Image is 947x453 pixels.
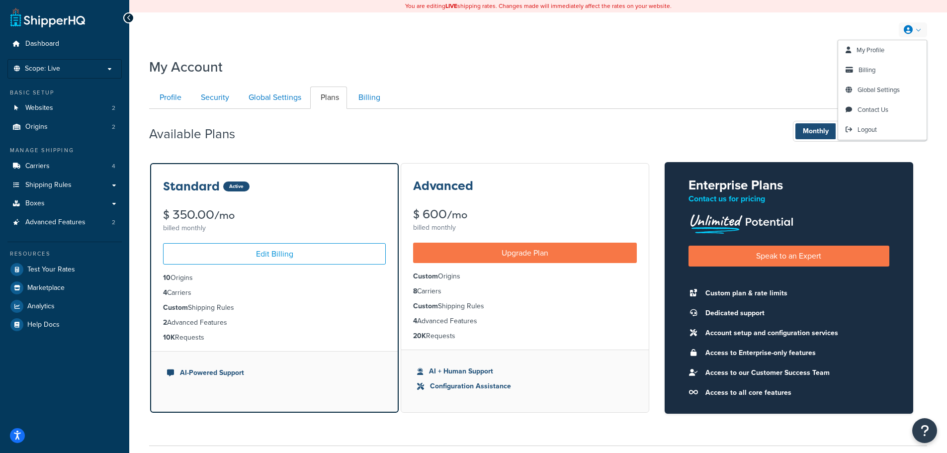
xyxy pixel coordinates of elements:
[700,306,838,320] li: Dedicated support
[7,297,122,315] a: Analytics
[700,366,838,380] li: Access to our Customer Success Team
[445,1,457,10] b: LIVE
[7,99,122,117] a: Websites 2
[417,381,633,392] li: Configuration Assistance
[348,87,388,109] a: Billing
[310,87,347,109] a: Plans
[417,366,633,377] li: AI + Human Support
[413,316,417,326] strong: 4
[7,146,122,155] div: Manage Shipping
[413,208,637,221] div: $ 600
[25,181,72,189] span: Shipping Rules
[413,271,637,282] li: Origins
[7,213,122,232] a: Advanced Features 2
[838,100,927,120] a: Contact Us
[413,301,637,312] li: Shipping Rules
[413,316,637,327] li: Advanced Features
[7,89,122,97] div: Basic Setup
[163,209,386,221] div: $ 350.00
[858,125,877,134] span: Logout
[413,286,417,296] strong: 8
[858,85,900,94] span: Global Settings
[700,346,838,360] li: Access to Enterprise-only features
[25,199,45,208] span: Boxes
[7,157,122,176] a: Carriers 4
[413,221,637,235] div: billed monthly
[859,65,875,75] span: Billing
[149,87,189,109] a: Profile
[112,218,115,227] span: 2
[7,213,122,232] li: Advanced Features
[7,176,122,194] li: Shipping Rules
[167,367,382,378] li: AI-Powered Support
[7,250,122,258] div: Resources
[112,104,115,112] span: 2
[25,162,50,171] span: Carriers
[163,332,175,343] strong: 10K
[27,266,75,274] span: Test Your Rates
[25,40,59,48] span: Dashboard
[858,105,888,114] span: Contact Us
[163,332,386,343] li: Requests
[163,287,167,298] strong: 4
[112,162,115,171] span: 4
[413,271,438,281] strong: Custom
[413,180,473,192] h3: Advanced
[7,35,122,53] a: Dashboard
[7,99,122,117] li: Websites
[190,87,237,109] a: Security
[163,221,386,235] div: billed monthly
[163,272,171,283] strong: 10
[27,321,60,329] span: Help Docs
[25,218,86,227] span: Advanced Features
[25,123,48,131] span: Origins
[7,316,122,334] a: Help Docs
[7,279,122,297] a: Marketplace
[689,246,889,266] a: Speak to an Expert
[7,261,122,278] li: Test Your Rates
[838,120,927,140] a: Logout
[795,123,836,139] span: Monthly
[7,118,122,136] a: Origins 2
[857,45,884,55] span: My Profile
[836,123,925,139] span: Annually
[25,104,53,112] span: Websites
[214,208,235,222] small: /mo
[238,87,309,109] a: Global Settings
[838,80,927,100] a: Global Settings
[27,302,55,311] span: Analytics
[447,208,467,222] small: /mo
[149,57,223,77] h1: My Account
[413,286,637,297] li: Carriers
[163,272,386,283] li: Origins
[112,123,115,131] span: 2
[163,317,167,328] strong: 2
[413,301,438,311] strong: Custom
[912,418,937,443] button: Open Resource Center
[689,192,889,206] p: Contact us for pricing
[7,194,122,213] a: Boxes
[689,178,889,192] h2: Enterprise Plans
[838,40,927,60] a: My Profile
[25,65,60,73] span: Scope: Live
[700,286,838,300] li: Custom plan & rate limits
[163,302,188,313] strong: Custom
[838,60,927,80] li: Billing
[413,331,426,341] strong: 20K
[149,127,250,141] h2: Available Plans
[689,211,794,234] img: Unlimited Potential
[223,181,250,191] div: Active
[7,118,122,136] li: Origins
[163,180,220,193] h3: Standard
[163,287,386,298] li: Carriers
[700,326,838,340] li: Account setup and configuration services
[27,284,65,292] span: Marketplace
